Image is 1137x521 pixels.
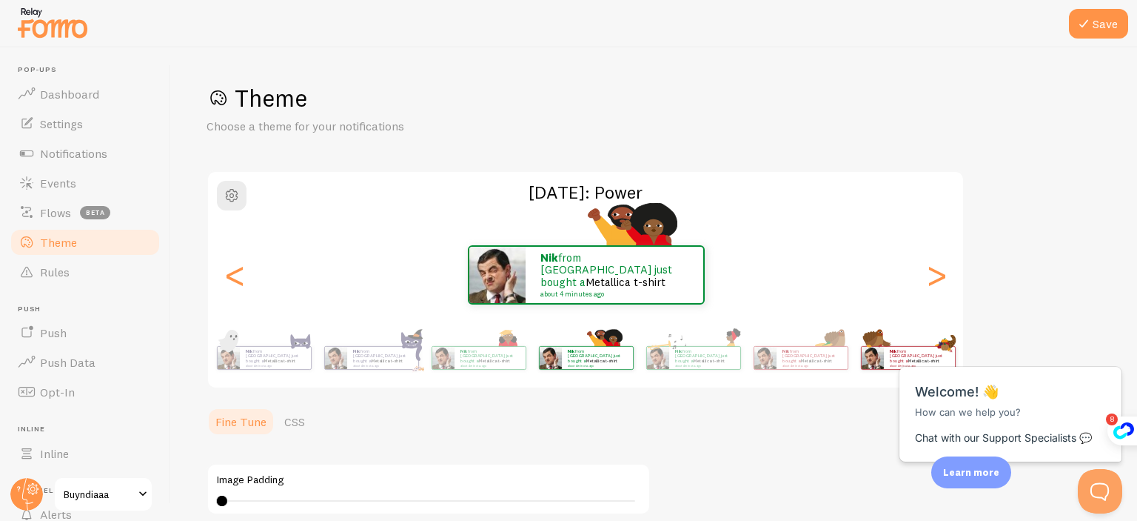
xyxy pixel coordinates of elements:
a: Metallica t-shirt [264,358,295,364]
a: Metallica t-shirt [586,358,617,364]
span: Push Data [40,355,95,370]
a: Push [9,318,161,348]
a: Metallica t-shirt [586,275,665,289]
span: beta [80,206,110,219]
span: Inline [40,446,69,461]
img: Fomo [754,347,776,369]
small: about 4 minutes ago [568,364,625,367]
strong: Nik [460,348,468,354]
img: Fomo [861,347,883,369]
small: about 4 minutes ago [460,364,518,367]
img: Fomo [646,347,668,369]
span: Theme [40,235,77,250]
small: about 4 minutes ago [540,291,684,298]
p: from [GEOGRAPHIC_DATA] just bought a [890,348,949,367]
strong: Nik [782,348,790,354]
a: Opt-In [9,377,161,407]
a: Events [9,168,161,198]
img: Fomo [432,347,454,369]
span: Opt-In [40,385,75,399]
h1: Theme [207,83,1101,113]
span: Rules [40,265,70,279]
strong: Nik [353,348,360,354]
div: Previous slide [226,222,244,328]
a: Metallica t-shirt [800,358,832,364]
div: Next slide [928,222,945,328]
iframe: Help Scout Beacon - Open [1078,469,1122,514]
a: Notifications [9,139,161,168]
p: from [GEOGRAPHIC_DATA] just bought a [568,348,627,367]
strong: Nik [568,348,575,354]
span: Settings [40,116,83,131]
small: about 4 minutes ago [890,364,947,367]
strong: Nik [246,348,253,354]
a: Buyndiaaa [53,477,153,512]
a: Push Data [9,348,161,377]
span: Dashboard [40,87,99,102]
strong: Nik [890,348,897,354]
img: Fomo [539,347,561,369]
a: Flows beta [9,198,161,228]
p: from [GEOGRAPHIC_DATA] just bought a [353,348,412,367]
span: Pop-ups [18,65,161,75]
strong: Nik [540,250,558,265]
img: Fomo [324,347,346,369]
span: Buyndiaaa [64,485,134,503]
h2: [DATE]: Power [208,181,963,204]
div: Learn more [931,457,1011,488]
label: Image Padding [217,474,640,487]
p: from [GEOGRAPHIC_DATA] just bought a [460,348,520,367]
p: Learn more [943,465,999,479]
a: Inline [9,439,161,468]
small: about 4 minutes ago [675,364,733,367]
a: Metallica t-shirt [371,358,403,364]
a: Settings [9,109,161,139]
small: about 4 minutes ago [782,364,840,367]
a: Metallica t-shirt [478,358,510,364]
span: Inline [18,425,161,434]
p: from [GEOGRAPHIC_DATA] just bought a [246,348,305,367]
p: from [GEOGRAPHIC_DATA] just bought a [782,348,842,367]
p: Choose a theme for your notifications [207,118,562,135]
a: Rules [9,257,161,287]
span: Push [18,305,161,314]
a: Dashboard [9,79,161,109]
p: from [GEOGRAPHIC_DATA] just bought a [675,348,734,367]
p: from [GEOGRAPHIC_DATA] just bought a [540,252,688,298]
small: about 4 minutes ago [246,364,303,367]
a: Theme [9,228,161,257]
a: CSS [275,407,314,437]
span: Notifications [40,146,107,161]
span: Flows [40,205,71,220]
small: about 4 minutes ago [353,364,411,367]
a: Fine Tune [207,407,275,437]
iframe: Help Scout Beacon - Messages and Notifications [892,330,1130,469]
img: fomo-relay-logo-orange.svg [16,4,90,42]
img: Fomo [469,247,526,303]
strong: Nik [675,348,682,354]
a: Metallica t-shirt [693,358,725,364]
span: Push [40,325,67,340]
span: Events [40,176,76,190]
img: Fomo [217,347,239,369]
